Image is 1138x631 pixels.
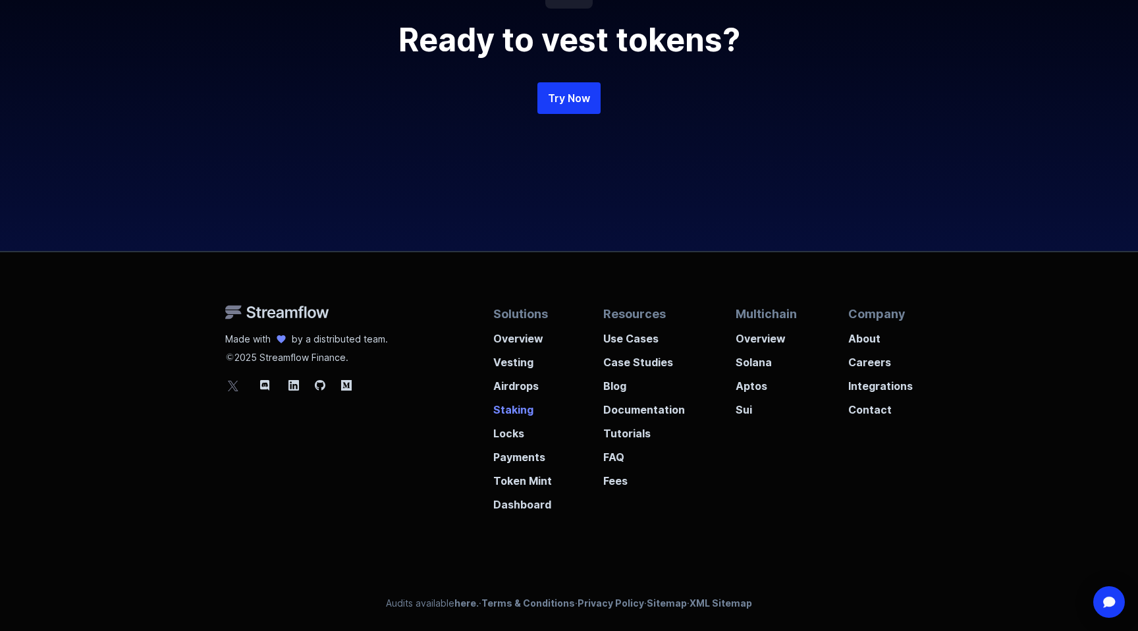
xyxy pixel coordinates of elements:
[578,597,644,609] a: Privacy Policy
[736,394,797,418] a: Sui
[736,305,797,323] p: Multichain
[253,24,885,56] h2: Ready to vest tokens?
[386,597,752,610] p: Audits available · · · ·
[481,597,575,609] a: Terms & Conditions
[736,346,797,370] a: Solana
[493,418,552,441] a: Locks
[225,333,271,346] p: Made with
[292,333,388,346] p: by a distributed team.
[225,305,329,319] img: Streamflow Logo
[493,305,552,323] p: Solutions
[848,394,913,418] a: Contact
[603,305,685,323] p: Resources
[603,323,685,346] a: Use Cases
[603,370,685,394] a: Blog
[690,597,752,609] a: XML Sitemap
[493,489,552,512] a: Dashboard
[603,418,685,441] a: Tutorials
[493,323,552,346] a: Overview
[848,323,913,346] a: About
[537,82,601,114] a: Try Now
[493,346,552,370] a: Vesting
[493,370,552,394] a: Airdrops
[848,370,913,394] a: Integrations
[493,465,552,489] a: Token Mint
[603,465,685,489] a: Fees
[603,346,685,370] a: Case Studies
[454,597,479,609] a: here.
[848,346,913,370] a: Careers
[848,305,913,323] p: Company
[493,394,552,418] a: Staking
[1093,586,1125,618] div: Open Intercom Messenger
[736,370,797,394] a: Aptos
[647,597,687,609] a: Sitemap
[736,323,797,346] a: Overview
[603,394,685,418] a: Documentation
[603,441,685,465] a: FAQ
[493,441,552,465] a: Payments
[225,346,388,364] p: 2025 Streamflow Finance.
